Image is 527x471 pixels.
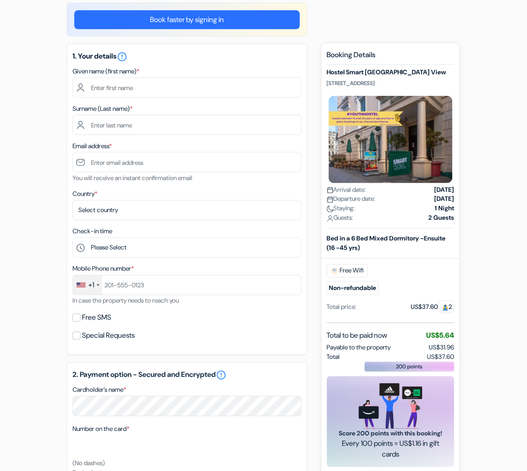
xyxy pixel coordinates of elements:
label: Cardholder’s name [73,385,126,395]
strong: 1 Night [435,204,454,213]
small: You will receive an instant confirmation email [73,174,192,182]
span: Every 100 points = US$1.16 in gift cards [338,439,444,460]
strong: [DATE] [435,195,454,204]
small: In case the property needs to reach you [73,297,179,305]
img: gift_card_hero_new.png [359,384,423,429]
small: Non-refundable [327,281,379,295]
h5: 1. Your details [73,51,302,62]
span: Guests: [327,213,354,223]
img: user_icon.svg [327,215,334,222]
input: Enter last name [73,115,302,135]
label: Free SMS [82,312,111,324]
span: US$37.60 [427,353,454,362]
label: Number on the card [73,425,129,434]
p: [STREET_ADDRESS] [327,80,454,87]
span: 200 points [396,363,423,371]
span: Departure date: [327,195,376,204]
a: Book faster by signing in [74,10,300,29]
div: +1 [88,280,94,291]
input: Enter first name [73,77,302,98]
span: US$5.64 [427,331,454,340]
span: Arrival date: [327,185,366,195]
span: Total [327,353,340,362]
div: United States: +1 [73,276,102,295]
span: Free Wifi [327,264,368,278]
img: guest.svg [442,304,449,311]
input: 201-555-0123 [73,275,302,295]
span: Staying: [327,204,355,213]
span: 2 [439,301,454,313]
label: Special Requests [82,330,135,342]
label: Email address [73,141,112,151]
label: Surname (Last name) [73,104,132,113]
h5: Booking Details [327,50,454,65]
img: moon.svg [327,206,334,213]
span: Payable to the property [327,343,391,353]
input: Enter email address [73,152,302,172]
img: calendar.svg [327,196,334,203]
span: US$31.96 [429,344,454,352]
a: error_outline [117,51,127,61]
img: free_wifi.svg [331,267,338,275]
span: Score 200 points with this booking! [338,429,444,439]
div: Total price: [327,303,357,312]
a: error_outline [216,370,227,381]
label: Mobile Phone number [73,264,134,274]
h5: Hostel Smart [GEOGRAPHIC_DATA] View [327,68,454,76]
strong: 2 Guests [429,213,454,223]
h5: 2. Payment option - Secured and Encrypted [73,370,302,381]
i: error_outline [117,51,127,62]
img: calendar.svg [327,187,334,194]
label: Given name (first name) [73,67,139,76]
b: Bed in a 6 Bed Mixed Dormitory -Ensuite (16 -45 yrs) [327,235,446,252]
strong: [DATE] [435,185,454,195]
span: Total to be paid now [327,331,388,341]
div: US$37.60 [411,303,454,312]
label: Check-in time [73,227,112,236]
label: Country [73,190,97,199]
small: (No dashes) [73,459,105,467]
